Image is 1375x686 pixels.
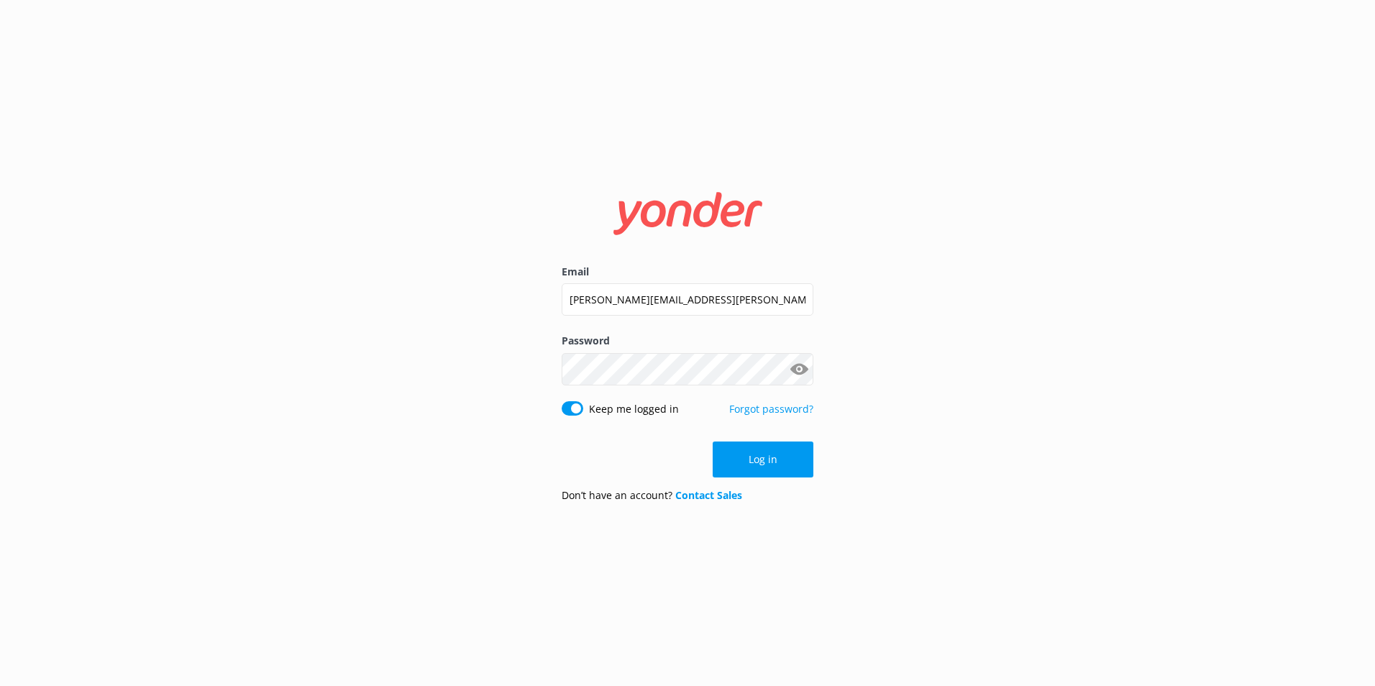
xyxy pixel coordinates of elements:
[562,283,813,316] input: user@emailaddress.com
[562,488,742,503] p: Don’t have an account?
[675,488,742,502] a: Contact Sales
[713,442,813,477] button: Log in
[785,355,813,383] button: Show password
[729,402,813,416] a: Forgot password?
[562,333,813,349] label: Password
[562,264,813,280] label: Email
[589,401,679,417] label: Keep me logged in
